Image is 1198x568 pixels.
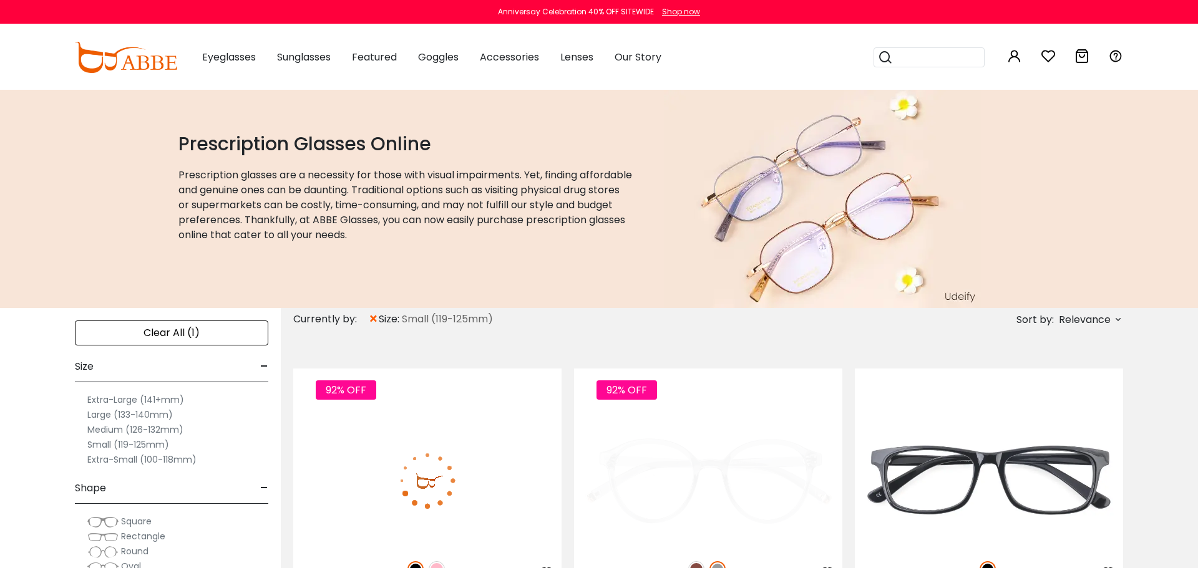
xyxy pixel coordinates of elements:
span: Size [75,352,94,382]
img: Square.png [87,516,119,528]
span: 92% OFF [597,380,657,400]
span: Round [121,545,149,557]
span: Sort by: [1016,312,1054,327]
span: Eyeglasses [202,50,256,64]
span: Rectangle [121,530,165,542]
label: Extra-Large (141+mm) [87,392,184,407]
p: Prescription glasses are a necessity for those with visual impairments. Yet, finding affordable a... [178,168,633,243]
img: Rectangle.png [87,531,119,543]
label: Small (119-125mm) [87,437,169,452]
span: Our Story [615,50,661,64]
span: size: [379,312,402,327]
img: Gray Cellery - Plastic ,Universal Bridge Fit [574,413,842,547]
span: Relevance [1059,309,1111,331]
span: Small (119-125mm) [402,312,493,327]
span: Square [121,515,152,527]
label: Extra-Small (100-118mm) [87,452,197,467]
h1: Prescription Glasses Online [178,133,633,155]
img: abbeglasses.com [75,42,177,73]
img: Round.png [87,546,119,558]
span: Featured [352,50,397,64]
label: Medium (126-132mm) [87,422,183,437]
span: - [260,473,268,503]
span: Accessories [480,50,539,64]
div: Currently by: [293,308,368,330]
span: - [260,352,268,382]
span: Goggles [418,50,459,64]
div: Shop now [662,6,700,17]
span: × [368,308,379,330]
img: prescription glasses online [664,90,981,308]
a: Shop now [656,6,700,17]
div: Anniversay Celebration 40% OFF SITEWIDE [498,6,654,17]
span: Lenses [560,50,593,64]
div: Clear All (1) [75,320,268,345]
span: Shape [75,473,106,503]
label: Large (133-140mm) [87,407,173,422]
span: 92% OFF [316,380,376,400]
img: Black Seemth - Acetate ,Universal Bridge Fit [855,413,1123,547]
img: Black Anguatic - Plastic ,Universal Bridge Fit [293,413,562,547]
span: Sunglasses [277,50,331,64]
